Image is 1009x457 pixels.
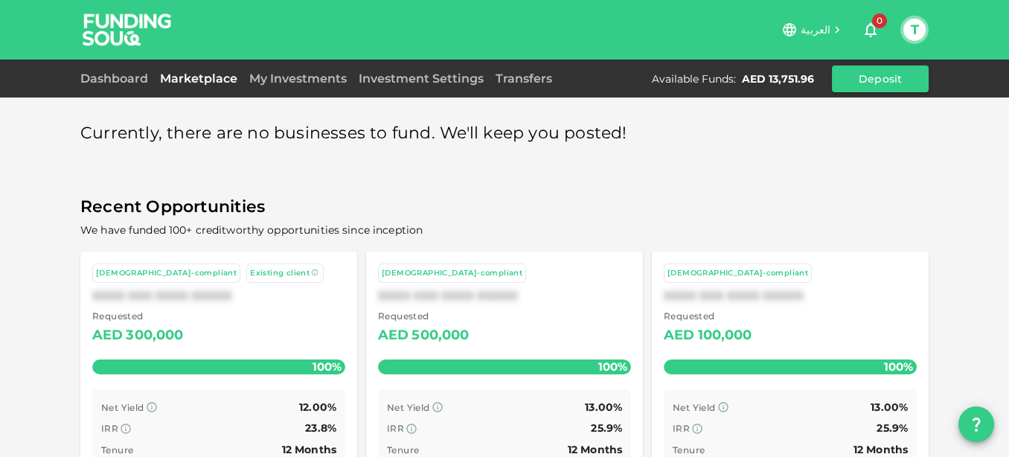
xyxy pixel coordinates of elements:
[92,309,184,324] span: Requested
[856,15,885,45] button: 0
[801,23,830,36] span: العربية
[585,400,622,414] span: 13.00%
[80,223,423,237] span: We have funded 100+ creditworthy opportunities since inception
[378,309,470,324] span: Requested
[664,309,752,324] span: Requested
[101,444,133,456] span: Tenure
[382,267,522,280] div: [DEMOGRAPHIC_DATA]-compliant
[80,193,929,222] span: Recent Opportunities
[490,71,558,86] a: Transfers
[126,324,183,348] div: 300,000
[282,443,336,456] span: 12 Months
[872,13,887,28] span: 0
[411,324,469,348] div: 500,000
[353,71,490,86] a: Investment Settings
[742,71,814,86] div: AED 13,751.96
[92,324,123,348] div: AED
[832,65,929,92] button: Deposit
[305,421,336,435] span: 23.8%
[958,406,994,442] button: question
[387,444,419,456] span: Tenure
[92,289,345,303] div: XXXX XXX XXXX XXXXX
[664,324,694,348] div: AED
[853,443,908,456] span: 12 Months
[664,289,917,303] div: XXXX XXX XXXX XXXXX
[903,19,926,41] button: T
[250,268,310,278] span: Existing client
[673,444,705,456] span: Tenure
[568,443,622,456] span: 12 Months
[101,423,118,434] span: IRR
[101,402,144,413] span: Net Yield
[697,324,752,348] div: 100,000
[80,119,627,148] span: Currently, there are no businesses to fund. We'll keep you posted!
[154,71,243,86] a: Marketplace
[387,402,430,413] span: Net Yield
[667,267,808,280] div: [DEMOGRAPHIC_DATA]-compliant
[378,324,409,348] div: AED
[96,267,237,280] div: [DEMOGRAPHIC_DATA]-compliant
[299,400,336,414] span: 12.00%
[378,289,631,303] div: XXXX XXX XXXX XXXXX
[591,421,622,435] span: 25.9%
[871,400,908,414] span: 13.00%
[595,356,631,377] span: 100%
[880,356,917,377] span: 100%
[309,356,345,377] span: 100%
[652,71,736,86] div: Available Funds :
[673,402,716,413] span: Net Yield
[673,423,690,434] span: IRR
[387,423,404,434] span: IRR
[80,71,154,86] a: Dashboard
[243,71,353,86] a: My Investments
[877,421,908,435] span: 25.9%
